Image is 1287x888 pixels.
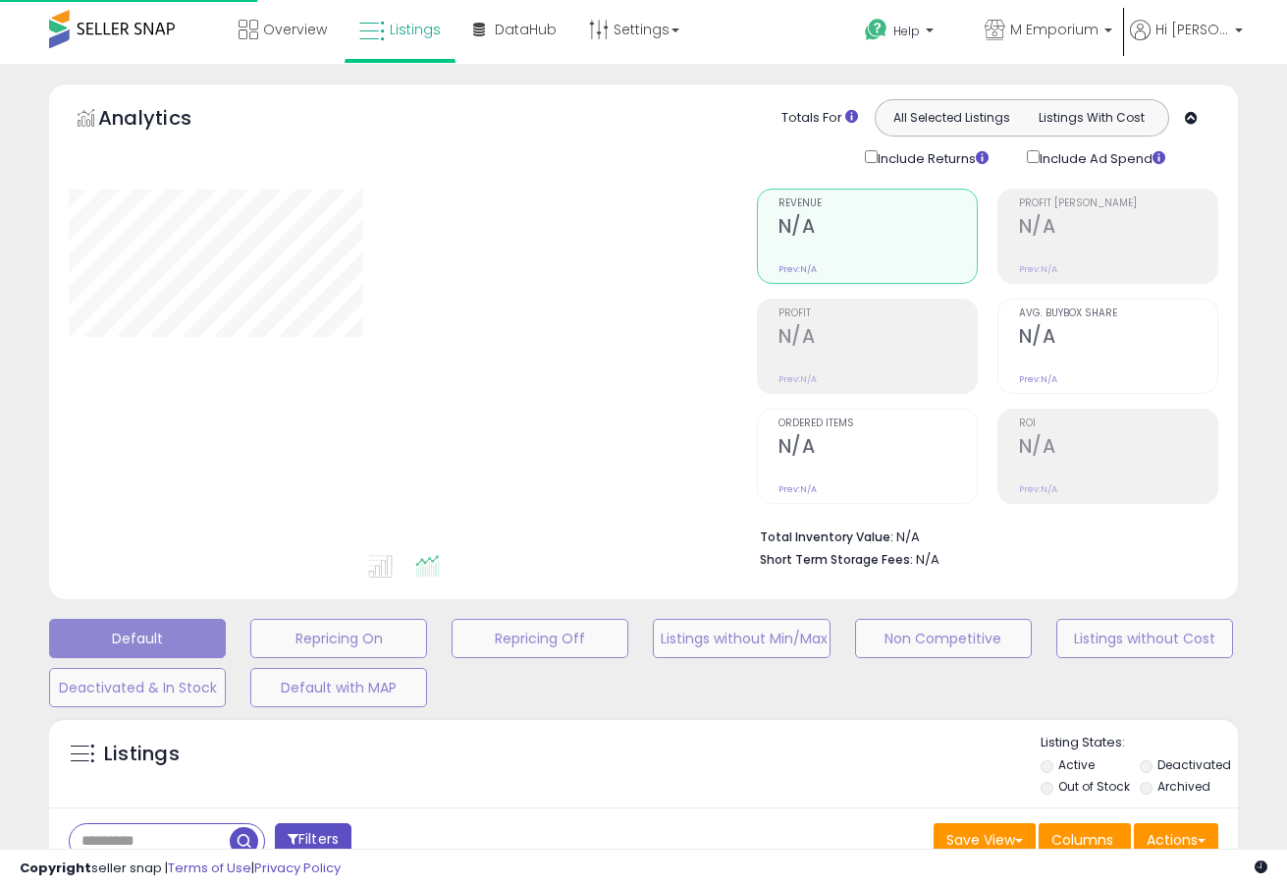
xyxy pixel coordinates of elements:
[1019,483,1057,495] small: Prev: N/A
[1021,105,1162,131] button: Listings With Cost
[778,263,817,275] small: Prev: N/A
[49,668,226,707] button: Deactivated & In Stock
[263,20,327,39] span: Overview
[1019,325,1217,352] h2: N/A
[1019,308,1217,319] span: Avg. Buybox Share
[250,668,427,707] button: Default with MAP
[250,619,427,658] button: Repricing On
[893,23,920,39] span: Help
[1010,20,1099,39] span: M Emporium
[452,619,628,658] button: Repricing Off
[778,373,817,385] small: Prev: N/A
[855,619,1032,658] button: Non Competitive
[1130,20,1243,64] a: Hi [PERSON_NAME]
[20,860,341,878] div: seller snap | |
[760,524,1204,547] li: N/A
[1019,263,1057,275] small: Prev: N/A
[916,550,939,569] span: N/A
[760,551,913,568] b: Short Term Storage Fees:
[778,308,977,319] span: Profit
[778,435,977,462] h2: N/A
[1056,619,1233,658] button: Listings without Cost
[390,20,441,39] span: Listings
[1019,435,1217,462] h2: N/A
[1019,215,1217,242] h2: N/A
[864,18,888,42] i: Get Help
[495,20,557,39] span: DataHub
[1155,20,1229,39] span: Hi [PERSON_NAME]
[778,198,977,209] span: Revenue
[1019,198,1217,209] span: Profit [PERSON_NAME]
[778,215,977,242] h2: N/A
[20,859,91,877] strong: Copyright
[781,109,858,128] div: Totals For
[778,418,977,429] span: Ordered Items
[1019,373,1057,385] small: Prev: N/A
[49,619,226,658] button: Default
[881,105,1022,131] button: All Selected Listings
[778,325,977,352] h2: N/A
[653,619,830,658] button: Listings without Min/Max
[98,104,230,137] h5: Analytics
[1019,418,1217,429] span: ROI
[850,146,1012,169] div: Include Returns
[778,483,817,495] small: Prev: N/A
[760,528,893,545] b: Total Inventory Value:
[1012,146,1197,169] div: Include Ad Spend
[849,3,967,64] a: Help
